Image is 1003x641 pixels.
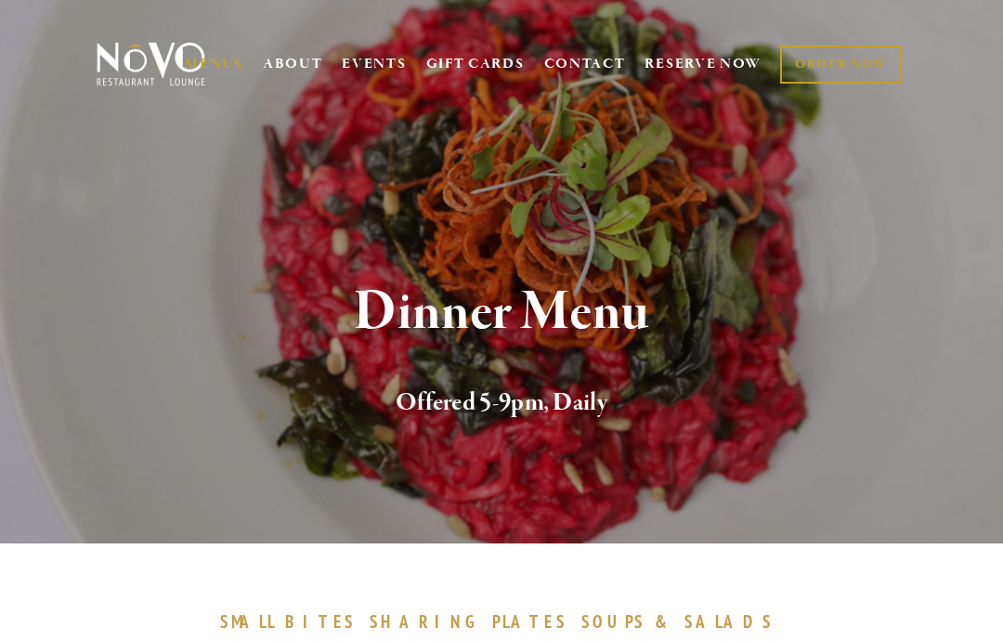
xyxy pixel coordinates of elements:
a: MENUS [185,55,243,73]
span: & [655,610,675,633]
h2: Offered 5-9pm, Daily [118,384,886,423]
a: GIFT CARDS [426,46,525,82]
a: ABOUT [263,55,323,73]
a: EVENTS [342,55,406,73]
span: SALADS [684,610,774,633]
a: RESERVE NOW [645,46,762,82]
span: SOUPS [581,610,646,633]
span: PLATES [492,610,567,633]
a: SHARINGPLATES [370,610,576,633]
a: SMALLBITES [220,610,366,633]
a: ORDER NOW [780,46,902,84]
h1: Dinner Menu [118,282,886,343]
span: BITES [285,610,357,633]
a: SOUPS&SALADS [581,610,783,633]
a: CONTACT [544,46,626,82]
span: SMALL [220,610,276,633]
span: SHARING [370,610,483,633]
img: Novo Restaurant &amp; Lounge [93,41,209,87]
